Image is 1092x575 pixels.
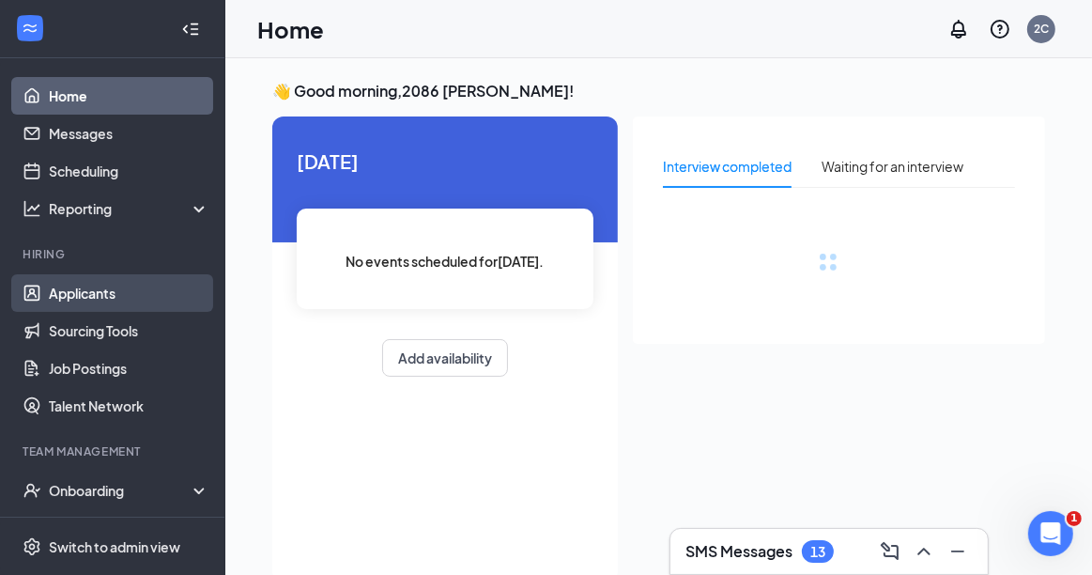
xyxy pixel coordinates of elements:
[23,537,41,556] svg: Settings
[23,481,41,500] svg: UserCheck
[49,274,209,312] a: Applicants
[49,199,210,218] div: Reporting
[49,350,209,387] a: Job Postings
[1034,21,1049,37] div: 2C
[49,312,209,350] a: Sourcing Tools
[49,115,209,152] a: Messages
[272,81,1045,101] h3: 👋 Good morning, 2086 [PERSON_NAME] !
[663,156,792,177] div: Interview completed
[21,19,39,38] svg: WorkstreamLogo
[909,536,939,567] button: ChevronUp
[875,536,905,567] button: ComposeMessage
[23,199,41,218] svg: Analysis
[49,481,193,500] div: Onboarding
[1028,511,1073,556] iframe: Intercom live chat
[913,540,935,563] svg: ChevronUp
[946,540,969,563] svg: Minimize
[822,156,963,177] div: Waiting for an interview
[989,18,1011,40] svg: QuestionInfo
[181,20,200,39] svg: Collapse
[23,246,206,262] div: Hiring
[257,13,324,45] h1: Home
[49,387,209,425] a: Talent Network
[685,541,792,562] h3: SMS Messages
[49,537,180,556] div: Switch to admin view
[49,509,209,547] a: Team
[49,77,209,115] a: Home
[297,147,593,176] span: [DATE]
[943,536,973,567] button: Minimize
[879,540,901,563] svg: ComposeMessage
[1067,511,1082,526] span: 1
[23,443,206,459] div: Team Management
[346,251,545,272] span: No events scheduled for [DATE] .
[382,339,508,377] button: Add availability
[947,18,970,40] svg: Notifications
[49,152,209,190] a: Scheduling
[810,544,825,560] div: 13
